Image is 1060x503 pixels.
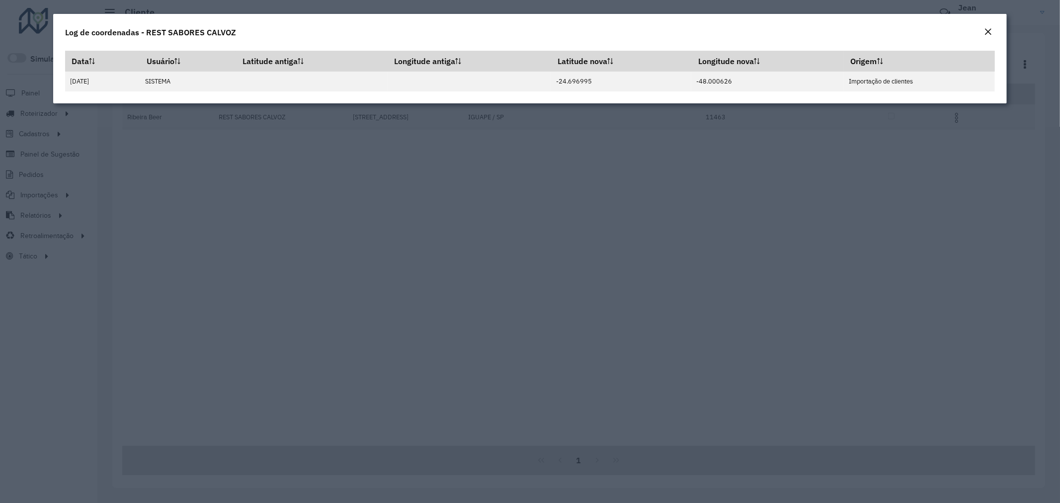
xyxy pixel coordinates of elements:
[65,51,140,72] th: Data
[691,72,844,91] td: -48.000626
[140,51,236,72] th: Usuário
[551,72,691,91] td: -24.696995
[551,51,691,72] th: Latitude nova
[844,72,995,91] td: Importação de clientes
[844,51,995,72] th: Origem
[981,26,995,39] button: Close
[140,72,236,91] td: SISTEMA
[236,51,388,72] th: Latitude antiga
[984,28,992,36] em: Fechar
[691,51,844,72] th: Longitude nova
[65,26,236,38] h4: Log de coordenadas - REST SABORES CALVOZ
[65,72,140,91] td: [DATE]
[388,51,551,72] th: Longitude antiga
